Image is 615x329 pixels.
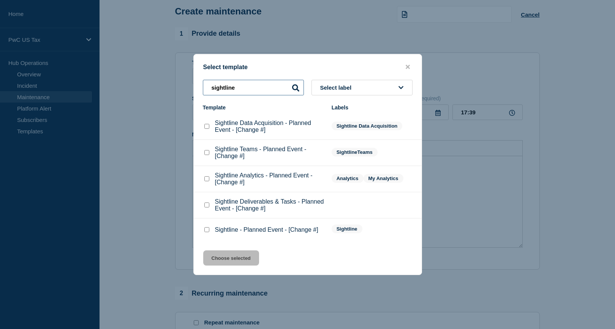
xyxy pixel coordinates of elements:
p: Sightline Teams - Planned Event - [Change #] [215,146,324,160]
input: Sightline Teams - Planned Event - [Change #] checkbox [204,150,209,155]
span: Sightline Data Acquisition [332,122,403,130]
div: Template [203,104,324,111]
input: Search templates & labels [203,80,304,95]
p: Sightline Analytics - Planned Event - [Change #] [215,172,324,186]
input: Sightline Data Acquisition - Planned Event - [Change #] checkbox [204,124,209,129]
button: close button [403,63,412,71]
p: Sightline Deliverables & Tasks - Planned Event - [Change #] [215,198,324,212]
p: Sightline - Planned Event - [Change #] [215,226,318,233]
span: Select label [320,84,355,91]
span: Analytics [332,174,364,183]
div: Select template [194,63,422,71]
button: Choose selected [203,250,259,266]
input: Sightline - Planned Event - [Change #] checkbox [204,227,209,232]
div: Labels [332,104,413,111]
button: Select label [311,80,413,95]
span: My Analytics [364,174,403,183]
input: Sightline Deliverables & Tasks - Planned Event - [Change #] checkbox [204,202,209,207]
span: SightlineTeams [332,148,378,157]
input: Sightline Analytics - Planned Event - [Change #] checkbox [204,176,209,181]
span: Sightline [332,225,362,233]
p: Sightline Data Acquisition - Planned Event - [Change #] [215,120,324,133]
